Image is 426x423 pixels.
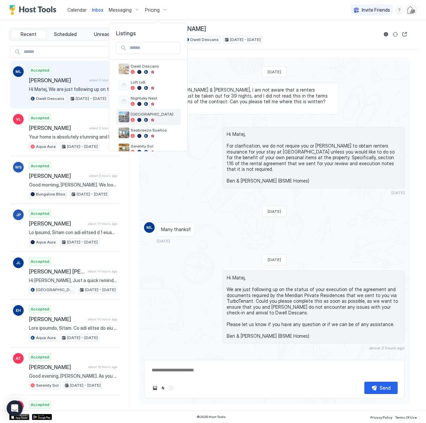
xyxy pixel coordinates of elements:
span: Loft Lv8 [131,80,178,85]
div: listing image [119,128,129,138]
span: Listings [109,30,187,37]
span: Dwell Descans [131,64,178,69]
input: Input Field [127,42,180,54]
div: listing image [119,144,129,154]
div: listing image [119,64,129,74]
span: [GEOGRAPHIC_DATA] [131,112,178,117]
span: Serenity Sol [131,144,178,149]
span: Seabreeze Sueños [131,128,178,133]
div: listing image [119,112,129,122]
span: Nightsky Nest [131,96,178,101]
div: Open Intercom Messenger [7,400,23,416]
